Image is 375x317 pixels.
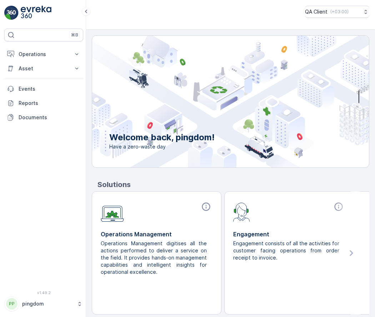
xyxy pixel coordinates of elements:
button: Operations [4,47,83,61]
img: module-icon [233,202,250,222]
img: module-icon [101,202,124,222]
button: QA Client(+03:00) [305,6,369,18]
p: Welcome back, pingdom! [109,132,215,143]
p: QA Client [305,8,327,15]
button: PPpingdom [4,296,83,311]
div: PP [6,298,17,310]
span: v 1.49.2 [4,291,83,295]
p: Asset [19,65,69,72]
p: Events [19,85,80,92]
p: ( +03:00 ) [330,9,349,15]
p: Solutions [97,179,369,190]
p: Operations Management [101,230,212,238]
p: Documents [19,114,80,121]
a: Events [4,82,83,96]
button: Asset [4,61,83,76]
p: Operations [19,51,69,58]
p: Engagement consists of all the activities for customer facing operations from order receipt to in... [233,240,339,261]
p: pingdom [22,300,73,307]
p: ⌘B [71,32,78,38]
p: Engagement [233,230,345,238]
img: city illustration [60,36,369,167]
img: logo [4,6,19,20]
span: Have a zero-waste day [109,143,215,150]
img: logo_light-DOdMpM7g.png [21,6,51,20]
a: Reports [4,96,83,110]
p: Reports [19,100,80,107]
a: Documents [4,110,83,125]
p: Operations Management digitises all the actions performed to deliver a service on the field. It p... [101,240,207,276]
